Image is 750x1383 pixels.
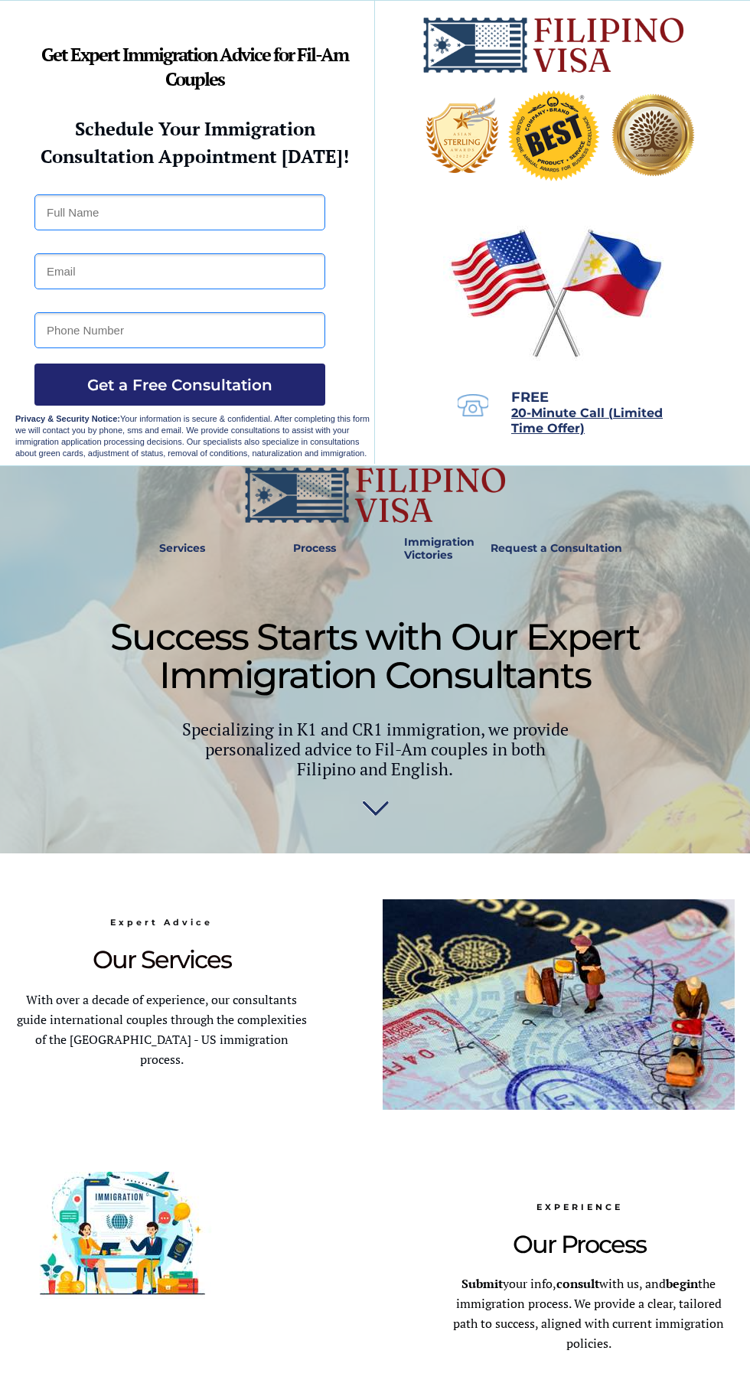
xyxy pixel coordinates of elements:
strong: Immigration Victories [404,535,474,562]
span: Expert Advice [110,917,213,928]
a: Immigration Victories [398,531,449,566]
span: 20-Minute Call (Limited Time Offer) [511,406,663,435]
span: Our Services [93,944,231,974]
input: Email [34,253,325,289]
strong: Services [159,541,205,555]
span: your info, with us, and the immigration process. We provide a clear, tailored path to success, al... [453,1275,724,1352]
strong: Process [293,541,336,555]
input: Full Name [34,194,325,230]
strong: Submit [461,1275,503,1292]
strong: Consultation Appointment [DATE]! [41,144,349,168]
span: Your information is secure & confidential. After completing this form we will contact you by phon... [15,414,370,458]
a: Services [148,531,215,566]
span: Get a Free Consultation [34,376,325,394]
strong: Privacy & Security Notice: [15,414,120,423]
span: With over a decade of experience, our consultants guide international couples through the complex... [17,991,307,1068]
span: Success Starts with Our Expert Immigration Consultants [110,615,640,697]
span: Specializing in K1 and CR1 immigration, we provide personalized advice to Fil-Am couples in both ... [182,718,569,780]
strong: consult [556,1275,599,1292]
span: FREE [511,389,549,406]
a: 20-Minute Call (Limited Time Offer) [511,407,663,435]
button: Get a Free Consultation [34,364,325,406]
a: Request a Consultation [484,531,629,566]
strong: begin [666,1275,698,1292]
strong: Get Expert Immigration Advice for Fil-Am Couples [41,42,348,91]
span: EXPERIENCE [536,1202,623,1212]
a: Process [285,531,344,566]
strong: Request a Consultation [491,541,622,555]
span: Our Process [513,1229,646,1259]
strong: Schedule Your Immigration [75,116,315,141]
input: Phone Number [34,312,325,348]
